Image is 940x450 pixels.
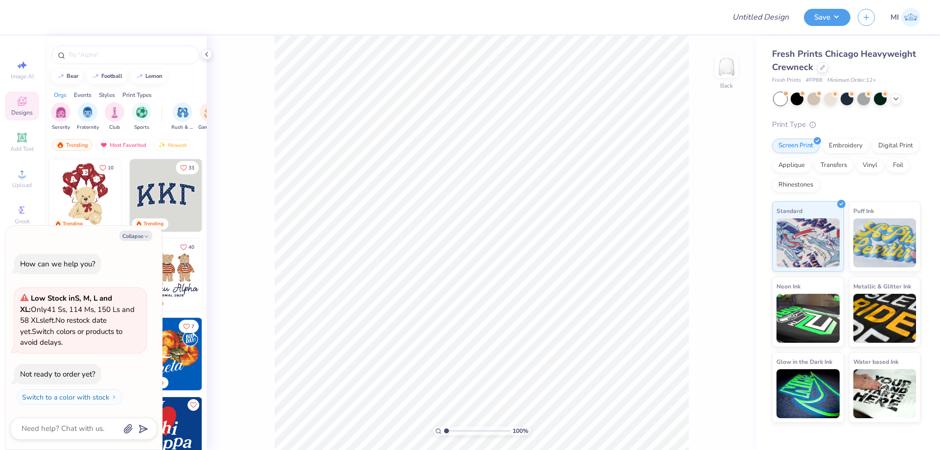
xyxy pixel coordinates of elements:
[134,124,149,131] span: Sports
[776,206,802,216] span: Standard
[20,259,95,269] div: How can we help you?
[20,293,135,347] span: Only 41 Ss, 114 Ms, 150 Ls and 58 XLs left. Switch colors or products to avoid delays.
[68,50,193,60] input: Try "Alpha"
[122,91,152,99] div: Print Types
[720,81,733,90] div: Back
[101,73,122,79] div: football
[92,73,99,79] img: trend_line.gif
[176,240,199,254] button: Like
[776,294,840,343] img: Neon Ink
[856,158,884,173] div: Vinyl
[772,139,820,153] div: Screen Print
[204,107,215,118] img: Game Day Image
[853,206,874,216] span: Puff Ink
[776,356,832,367] span: Glow in the Dark Ink
[109,124,120,131] span: Club
[772,158,811,173] div: Applique
[57,73,65,79] img: trend_line.gif
[154,139,191,151] div: Newest
[132,102,151,131] button: filter button
[20,293,112,314] strong: Low Stock in S, M, L and XL :
[853,281,911,291] span: Metallic & Glitter Ink
[822,139,869,153] div: Embroidery
[49,159,121,232] img: 587403a7-0594-4a7f-b2bd-0ca67a3ff8dd
[806,76,822,85] span: # FP88
[171,124,194,131] span: Rush & Bid
[20,315,107,336] span: No restock date yet.
[853,218,916,267] img: Puff Ink
[51,69,83,84] button: bear
[55,107,67,118] img: Sorority Image
[145,73,163,79] div: lemon
[872,139,919,153] div: Digital Print
[86,69,127,84] button: football
[198,124,221,131] span: Game Day
[202,238,274,311] img: d12c9beb-9502-45c7-ae94-40b97fdd6040
[108,166,114,170] span: 10
[130,238,202,311] img: a3be6b59-b000-4a72-aad0-0c575b892a6b
[105,102,124,131] div: filter for Club
[15,217,30,225] span: Greek
[20,369,95,379] div: Not ready to order yet?
[891,8,920,27] a: MI
[11,109,33,117] span: Designs
[827,76,876,85] span: Minimum Order: 12 +
[853,356,898,367] span: Water based Ink
[95,161,118,174] button: Like
[109,107,120,118] img: Club Image
[171,102,194,131] button: filter button
[74,91,92,99] div: Events
[772,178,820,192] div: Rhinestones
[853,369,916,418] img: Water based Ink
[63,220,83,228] div: Trending
[891,12,899,23] span: MI
[77,124,99,131] span: Fraternity
[99,91,115,99] div: Styles
[853,294,916,343] img: Metallic & Glitter Ink
[176,161,199,174] button: Like
[887,158,910,173] div: Foil
[136,73,143,79] img: trend_line.gif
[52,139,93,151] div: Trending
[188,245,194,250] span: 40
[77,102,99,131] div: filter for Fraternity
[82,107,93,118] img: Fraternity Image
[191,324,194,329] span: 7
[772,48,916,73] span: Fresh Prints Chicago Heavyweight Crewneck
[105,102,124,131] button: filter button
[776,218,840,267] img: Standard
[121,159,193,232] img: e74243e0-e378-47aa-a400-bc6bcb25063a
[77,102,99,131] button: filter button
[130,159,202,232] img: 3b9aba4f-e317-4aa7-a679-c95a879539bd
[158,142,166,148] img: Newest.gif
[188,166,194,170] span: 33
[17,389,122,405] button: Switch to a color with stock
[814,158,853,173] div: Transfers
[10,145,34,153] span: Add Text
[130,69,167,84] button: lemon
[111,394,117,400] img: Switch to a color with stock
[52,124,70,131] span: Sorority
[717,57,736,76] img: Back
[143,220,164,228] div: Trending
[776,369,840,418] img: Glow in the Dark Ink
[95,139,151,151] div: Most Favorited
[12,181,32,189] span: Upload
[198,102,221,131] button: filter button
[804,9,850,26] button: Save
[513,426,528,435] span: 100 %
[119,231,152,241] button: Collapse
[202,159,274,232] img: edfb13fc-0e43-44eb-bea2-bf7fc0dd67f9
[198,102,221,131] div: filter for Game Day
[772,76,801,85] span: Fresh Prints
[179,320,199,333] button: Like
[56,142,64,148] img: trending.gif
[177,107,188,118] img: Rush & Bid Image
[202,318,274,390] img: f22b6edb-555b-47a9-89ed-0dd391bfae4f
[901,8,920,27] img: Mark Isaac
[67,73,78,79] div: bear
[171,102,194,131] div: filter for Rush & Bid
[51,102,70,131] button: filter button
[54,91,67,99] div: Orgs
[132,102,151,131] div: filter for Sports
